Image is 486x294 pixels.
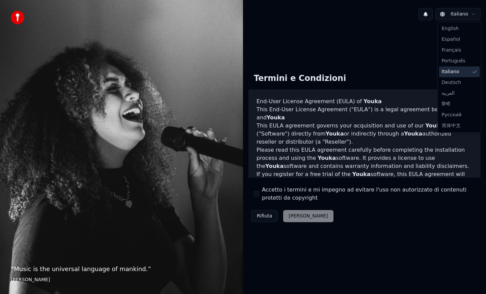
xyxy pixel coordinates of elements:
span: Français [442,47,461,54]
span: Italiano [442,68,459,75]
span: Português [442,58,465,64]
span: Español [442,36,460,43]
span: Deutsch [442,79,461,86]
span: English [442,25,459,32]
span: हिन्दी [442,101,450,108]
span: 简体中文 [442,122,461,129]
span: Русский [442,112,462,118]
span: العربية [442,90,455,97]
